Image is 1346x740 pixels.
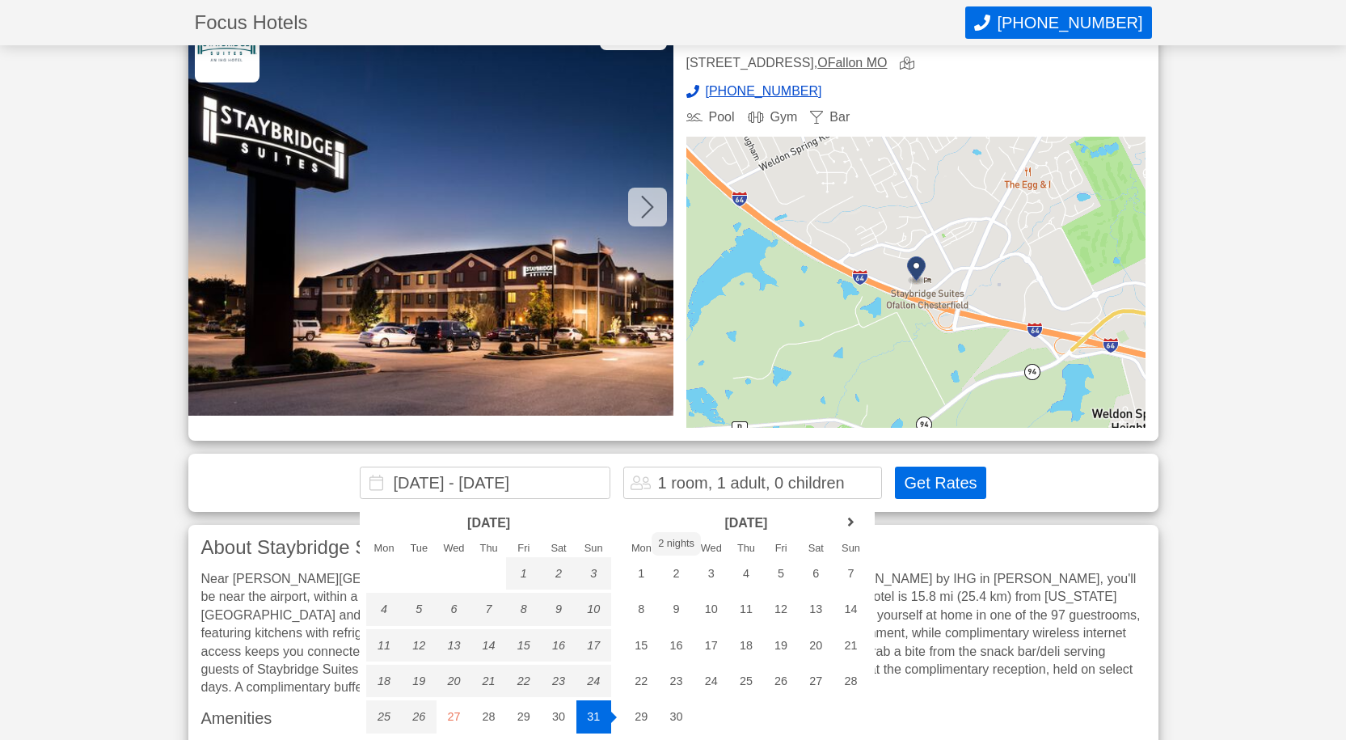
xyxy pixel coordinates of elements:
[624,593,659,625] div: 8
[437,593,471,625] div: 6
[506,593,541,625] div: 8
[833,557,868,590] div: 7
[965,6,1151,39] button: Call
[576,593,611,625] div: 10
[657,475,844,491] div: 1 room, 1 adult, 0 children
[728,665,763,697] div: 25
[833,543,868,554] div: Sun
[900,57,921,72] a: view map
[833,665,868,697] div: 28
[471,665,506,697] div: 21
[659,510,833,536] header: [DATE]
[764,593,799,625] div: 12
[506,629,541,662] div: 15
[764,557,799,590] div: 5
[624,557,659,590] div: 1
[437,700,471,733] div: 27
[686,57,888,72] div: [STREET_ADDRESS],
[624,543,659,554] div: Mon
[471,543,506,554] div: Thu
[201,570,1146,697] div: Near [PERSON_NAME][GEOGRAPHIC_DATA] Interpretive Center When you stay at [GEOGRAPHIC_DATA][PERSON...
[895,467,985,499] button: Get Rates
[624,700,659,733] div: 29
[997,14,1142,32] span: [PHONE_NUMBER]
[659,700,694,733] div: 30
[402,700,437,733] div: 26
[748,111,798,124] div: Gym
[541,665,576,697] div: 23
[624,629,659,662] div: 15
[506,543,541,554] div: Fri
[437,665,471,697] div: 20
[694,543,728,554] div: Wed
[686,111,735,124] div: Pool
[366,629,401,662] div: 11
[576,629,611,662] div: 17
[366,665,401,697] div: 18
[764,543,799,554] div: Fri
[659,629,694,662] div: 16
[576,665,611,697] div: 24
[366,593,401,625] div: 4
[706,85,822,98] span: [PHONE_NUMBER]
[694,593,728,625] div: 10
[541,557,576,590] div: 2
[541,700,576,733] div: 30
[799,543,833,554] div: Sat
[576,557,611,590] div: 3
[402,510,576,536] header: [DATE]
[728,557,763,590] div: 4
[694,665,728,697] div: 24
[810,111,850,124] div: Bar
[624,665,659,697] div: 22
[833,629,868,662] div: 21
[195,13,966,32] h1: Focus Hotels
[833,593,868,625] div: 14
[541,543,576,554] div: Sat
[541,593,576,625] div: 9
[506,665,541,697] div: 22
[471,629,506,662] div: 14
[659,665,694,697] div: 23
[799,593,833,625] div: 13
[402,665,437,697] div: 19
[402,593,437,625] div: 5
[506,557,541,590] div: 1
[694,557,728,590] div: 3
[764,629,799,662] div: 19
[838,510,863,535] a: next month
[799,665,833,697] div: 27
[659,593,694,625] div: 9
[576,543,611,554] div: Sun
[402,543,437,554] div: Tue
[799,557,833,590] div: 6
[506,700,541,733] div: 29
[799,629,833,662] div: 20
[728,593,763,625] div: 11
[471,593,506,625] div: 7
[659,557,694,590] div: 2
[195,18,259,82] img: Focus Hotels
[659,543,694,554] div: Tue
[694,629,728,662] div: 17
[686,137,1146,428] img: map
[437,543,471,554] div: Wed
[728,629,763,662] div: 18
[366,543,401,554] div: Mon
[728,543,763,554] div: Thu
[437,629,471,662] div: 13
[817,56,887,70] a: OFallon MO
[471,700,506,733] div: 28
[360,467,610,499] input: Choose Dates
[366,700,401,733] div: 25
[402,629,437,662] div: 12
[188,11,673,416] img: Featured
[201,538,1146,557] h3: About Staybridge Suites OFallon Chesterfield by IHG
[541,629,576,662] div: 16
[576,700,611,733] div: 31
[764,665,799,697] div: 26
[201,710,1146,726] h3: Amenities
